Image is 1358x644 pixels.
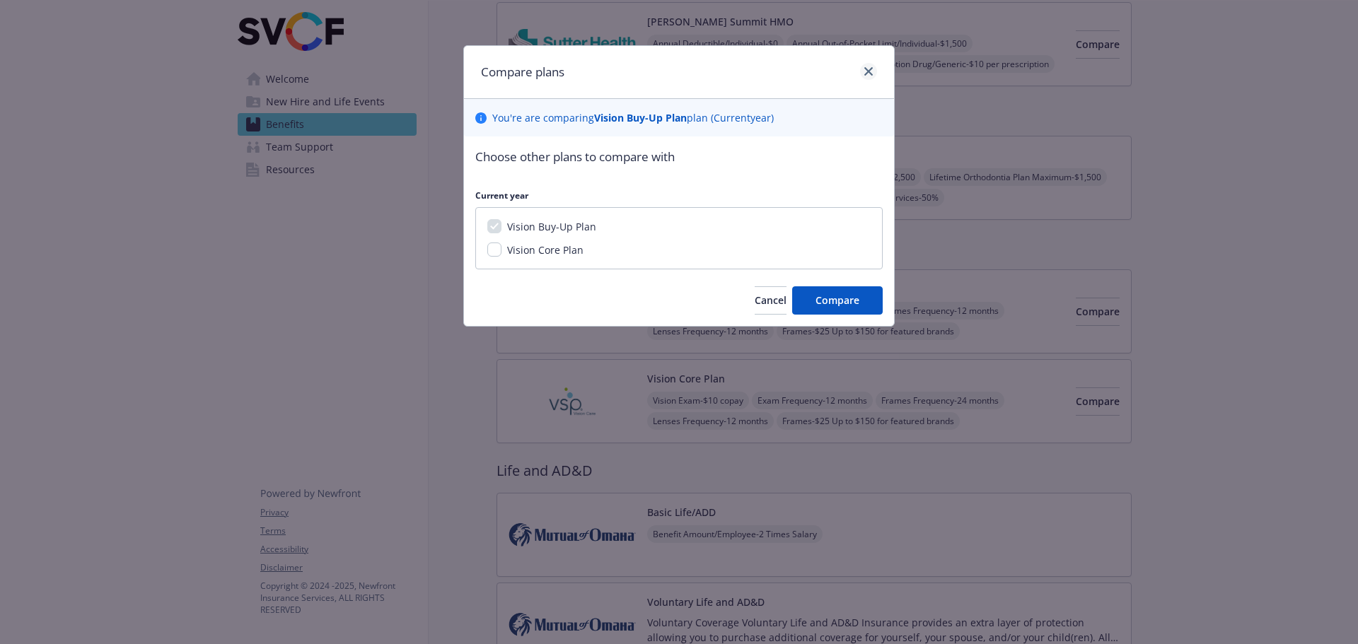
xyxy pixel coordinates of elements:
h1: Compare plans [481,63,564,81]
span: Cancel [755,293,787,307]
button: Cancel [755,286,787,315]
span: Vision Core Plan [507,243,584,257]
a: close [860,63,877,80]
b: Vision Buy-Up Plan [594,111,687,124]
p: Current year [475,189,883,201]
p: You ' re are comparing plan ( Current year) [492,110,774,125]
button: Compare [792,286,883,315]
span: Vision Buy-Up Plan [507,220,596,233]
span: Compare [816,293,859,307]
p: Choose other plans to compare with [475,148,883,166]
